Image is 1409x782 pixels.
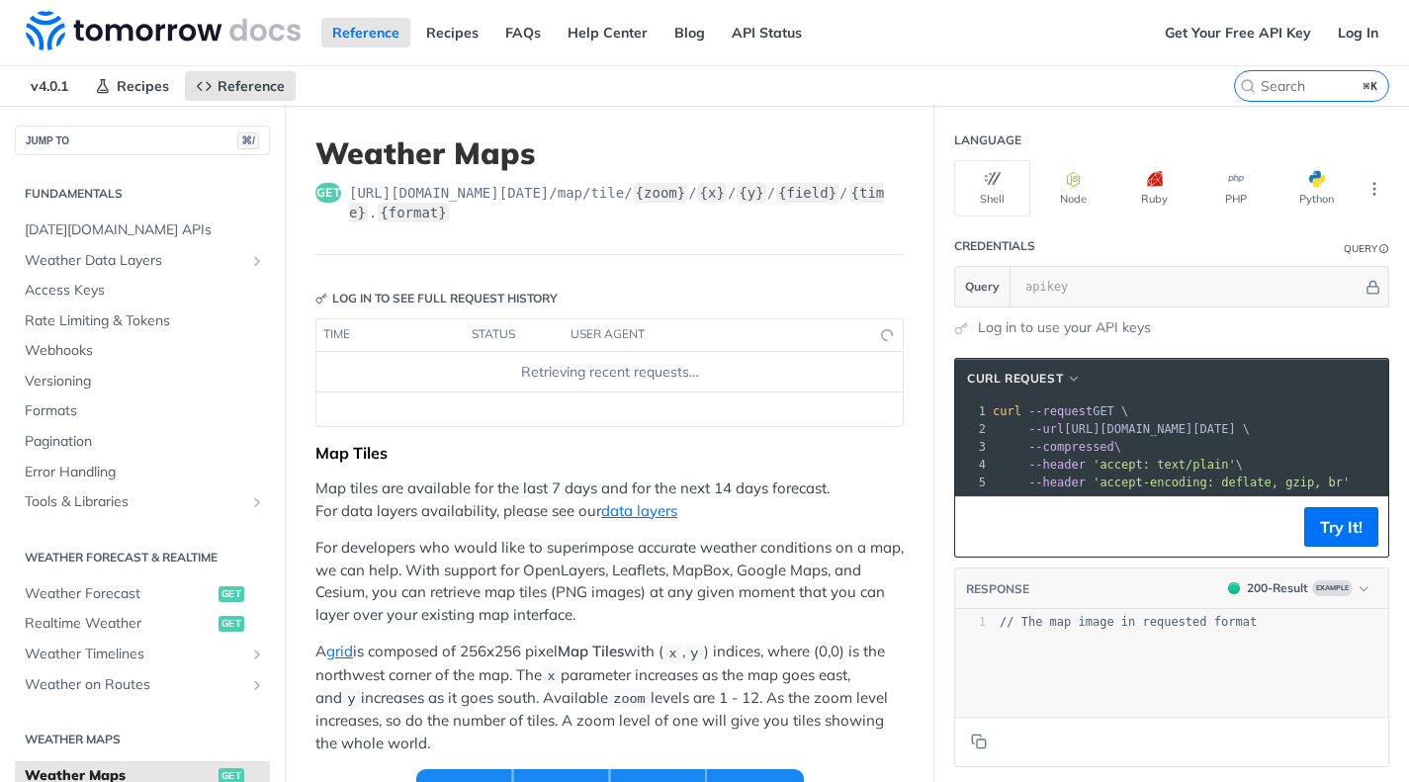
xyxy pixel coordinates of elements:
div: 3 [955,438,989,456]
a: Reference [185,71,296,101]
span: Query [965,278,1000,296]
h2: Fundamentals [15,185,270,203]
button: Copy to clipboard [965,727,993,756]
input: apikey [1015,267,1363,306]
span: [URL][DOMAIN_NAME][DATE] \ [993,422,1250,436]
span: https://api.tomorrow.io/v4/map/tile/{zoom}/{x}/{y}/{field}/{time}.{format} [349,183,904,222]
button: Show subpages for Weather on Routes [249,677,265,693]
button: More Languages [1360,174,1389,204]
span: Example [1312,580,1353,596]
button: Query [955,267,1011,306]
span: x [668,646,676,660]
span: Rate Limiting & Tokens [25,311,265,331]
strong: Map Tiles [558,642,624,660]
label: {y} [737,183,765,203]
th: time [316,319,465,351]
a: Realtime Weatherget [15,609,270,639]
button: Show subpages for Tools & Libraries [249,494,265,510]
div: Credentials [954,237,1035,255]
a: Weather on RoutesShow subpages for Weather on Routes [15,670,270,700]
span: Versioning [25,372,265,391]
button: cURL Request [960,369,1089,389]
a: Access Keys [15,276,270,305]
span: get [315,183,341,203]
span: 200 [1228,582,1240,594]
span: Weather Forecast [25,584,214,604]
span: Access Keys [25,281,265,301]
button: Show subpages for Weather Data Layers [249,253,265,269]
svg: Key [315,293,327,304]
a: Versioning [15,367,270,396]
span: Tools & Libraries [25,492,244,512]
div: 4 [955,456,989,474]
a: Tools & LibrariesShow subpages for Tools & Libraries [15,487,270,517]
button: Node [1035,160,1111,217]
div: 1 [955,614,986,631]
span: --header [1028,476,1086,489]
label: {time} [349,183,884,222]
span: 'accept: text/plain' [1093,458,1236,472]
i: Information [1379,244,1389,254]
button: RESPONSE [965,579,1030,599]
h1: Weather Maps [315,135,904,171]
label: {format} [378,203,448,222]
a: Rate Limiting & Tokens [15,306,270,336]
a: Blog [663,18,716,47]
span: y [690,646,698,660]
button: PHP [1197,160,1274,217]
span: Error Handling [25,463,265,482]
div: 1 [955,402,989,420]
a: Formats [15,396,270,426]
span: \ [993,458,1243,472]
a: data layers [601,501,677,520]
a: grid [326,642,353,660]
span: cURL Request [967,370,1063,388]
a: Error Handling [15,458,270,487]
span: Weather on Routes [25,675,244,695]
span: GET \ [993,404,1128,418]
div: Query [1344,241,1377,256]
kbd: ⌘K [1359,76,1383,96]
button: Shell [954,160,1030,217]
a: API Status [721,18,813,47]
span: get [219,586,244,602]
span: --url [1028,422,1064,436]
a: Get Your Free API Key [1154,18,1322,47]
span: Weather Timelines [25,645,244,664]
h2: Weather Maps [15,731,270,748]
span: curl [993,404,1021,418]
a: Log In [1327,18,1389,47]
span: Webhooks [25,341,265,361]
svg: More ellipsis [1365,180,1383,198]
button: Show subpages for Weather Timelines [249,647,265,662]
label: {x} [698,183,727,203]
span: x [547,669,555,684]
div: Language [954,131,1021,149]
label: {zoom} [634,183,688,203]
span: y [347,692,355,707]
span: [DATE][DOMAIN_NAME] APIs [25,220,265,240]
span: --compressed [1028,440,1114,454]
th: status [465,319,564,351]
a: Recipes [415,18,489,47]
button: JUMP TO⌘/ [15,126,270,155]
svg: Search [1240,78,1256,94]
button: Ruby [1116,160,1192,217]
span: Formats [25,401,265,421]
a: FAQs [494,18,552,47]
span: Reference [218,77,285,95]
button: Hide [1363,277,1383,297]
img: Tomorrow.io Weather API Docs [26,11,301,50]
span: --header [1028,458,1086,472]
p: A is composed of 256x256 pixel with ( , ) indices, where (0,0) is the northwest corner of the map... [315,641,904,754]
a: [DATE][DOMAIN_NAME] APIs [15,216,270,245]
th: user agent [564,319,863,351]
span: Recipes [117,77,169,95]
span: v4.0.1 [20,71,79,101]
span: get [219,616,244,632]
a: Help Center [557,18,659,47]
a: Webhooks [15,336,270,366]
span: // The map image in requested format [1000,615,1257,629]
span: zoom [613,692,645,707]
a: Weather TimelinesShow subpages for Weather Timelines [15,640,270,669]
